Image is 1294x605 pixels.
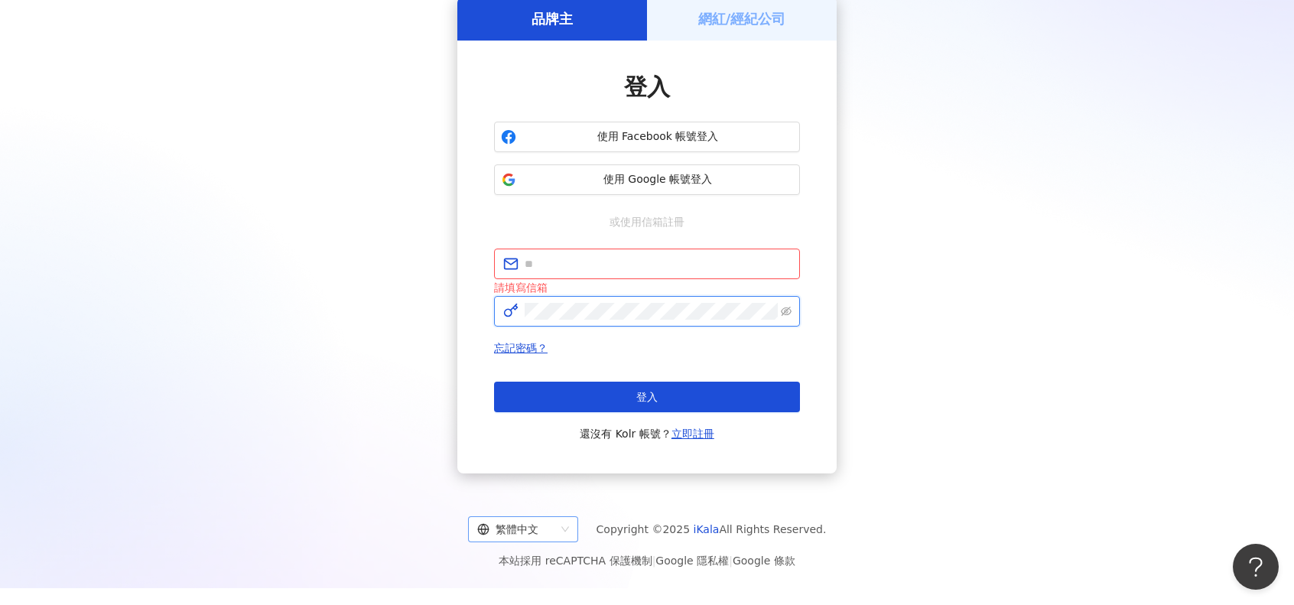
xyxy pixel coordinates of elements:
[694,523,720,535] a: iKala
[733,555,795,567] a: Google 條款
[494,382,800,412] button: 登入
[652,555,656,567] span: |
[655,555,729,567] a: Google 隱私權
[494,279,800,296] div: 請填寫信箱
[624,73,670,100] span: 登入
[477,517,555,542] div: 繁體中文
[580,424,714,443] span: 還沒有 Kolr 帳號？
[671,428,714,440] a: 立即註冊
[499,551,795,570] span: 本站採用 reCAPTCHA 保護機制
[636,391,658,403] span: 登入
[532,9,573,28] h5: 品牌主
[494,342,548,354] a: 忘記密碼？
[597,520,827,538] span: Copyright © 2025 All Rights Reserved.
[698,9,786,28] h5: 網紅/經紀公司
[522,172,793,187] span: 使用 Google 帳號登入
[599,213,695,230] span: 或使用信箱註冊
[522,129,793,145] span: 使用 Facebook 帳號登入
[494,122,800,152] button: 使用 Facebook 帳號登入
[494,164,800,195] button: 使用 Google 帳號登入
[1233,544,1279,590] iframe: Help Scout Beacon - Open
[781,306,792,317] span: eye-invisible
[729,555,733,567] span: |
